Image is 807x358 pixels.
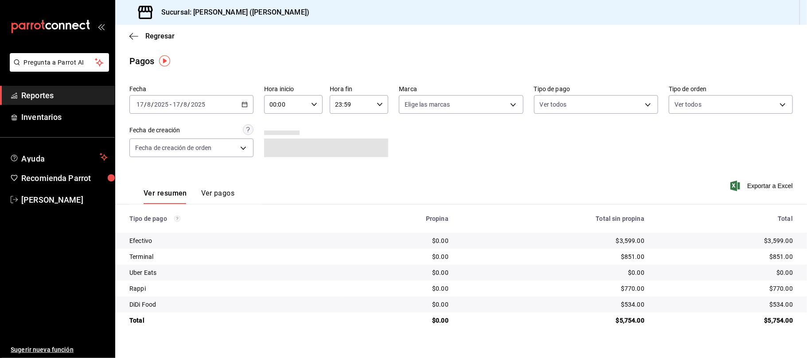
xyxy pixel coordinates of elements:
[659,252,793,261] div: $851.00
[129,86,253,92] label: Fecha
[144,189,234,204] div: navigation tabs
[129,32,175,40] button: Regresar
[330,86,388,92] label: Hora fin
[154,7,309,18] h3: Sucursal: [PERSON_NAME] ([PERSON_NAME])
[463,300,644,309] div: $534.00
[348,284,448,293] div: $0.00
[129,215,334,222] div: Tipo de pago
[659,215,793,222] div: Total
[170,101,172,108] span: -
[659,236,793,245] div: $3,599.00
[151,101,154,108] span: /
[348,252,448,261] div: $0.00
[180,101,183,108] span: /
[405,100,450,109] span: Elige las marcas
[534,86,658,92] label: Tipo de pago
[463,215,644,222] div: Total sin propina
[183,101,188,108] input: --
[188,101,191,108] span: /
[463,236,644,245] div: $3,599.00
[201,189,234,204] button: Ver pagos
[10,53,109,72] button: Pregunta a Parrot AI
[129,54,155,68] div: Pagos
[129,316,334,325] div: Total
[463,268,644,277] div: $0.00
[659,316,793,325] div: $5,754.00
[659,284,793,293] div: $770.00
[21,172,108,184] span: Recomienda Parrot
[399,86,523,92] label: Marca
[154,101,169,108] input: ----
[6,64,109,73] a: Pregunta a Parrot AI
[348,236,448,245] div: $0.00
[129,252,334,261] div: Terminal
[732,181,793,191] button: Exportar a Excel
[463,284,644,293] div: $770.00
[348,268,448,277] div: $0.00
[674,100,702,109] span: Ver todos
[144,189,187,204] button: Ver resumen
[348,300,448,309] div: $0.00
[129,126,180,135] div: Fecha de creación
[348,316,448,325] div: $0.00
[145,32,175,40] span: Regresar
[129,284,334,293] div: Rappi
[144,101,147,108] span: /
[21,194,108,206] span: [PERSON_NAME]
[463,252,644,261] div: $851.00
[348,215,448,222] div: Propina
[129,236,334,245] div: Efectivo
[669,86,793,92] label: Tipo de orden
[136,101,144,108] input: --
[24,58,95,67] span: Pregunta a Parrot AI
[129,268,334,277] div: Uber Eats
[129,300,334,309] div: DiDi Food
[11,345,108,354] span: Sugerir nueva función
[97,23,105,30] button: open_drawer_menu
[174,216,180,222] svg: Los pagos realizados con Pay y otras terminales son montos brutos.
[147,101,151,108] input: --
[21,111,108,123] span: Inventarios
[659,300,793,309] div: $534.00
[463,316,644,325] div: $5,754.00
[540,100,567,109] span: Ver todos
[21,89,108,101] span: Reportes
[659,268,793,277] div: $0.00
[135,143,211,152] span: Fecha de creación de orden
[172,101,180,108] input: --
[159,55,170,66] img: Tooltip marker
[21,152,96,162] span: Ayuda
[264,86,323,92] label: Hora inicio
[191,101,206,108] input: ----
